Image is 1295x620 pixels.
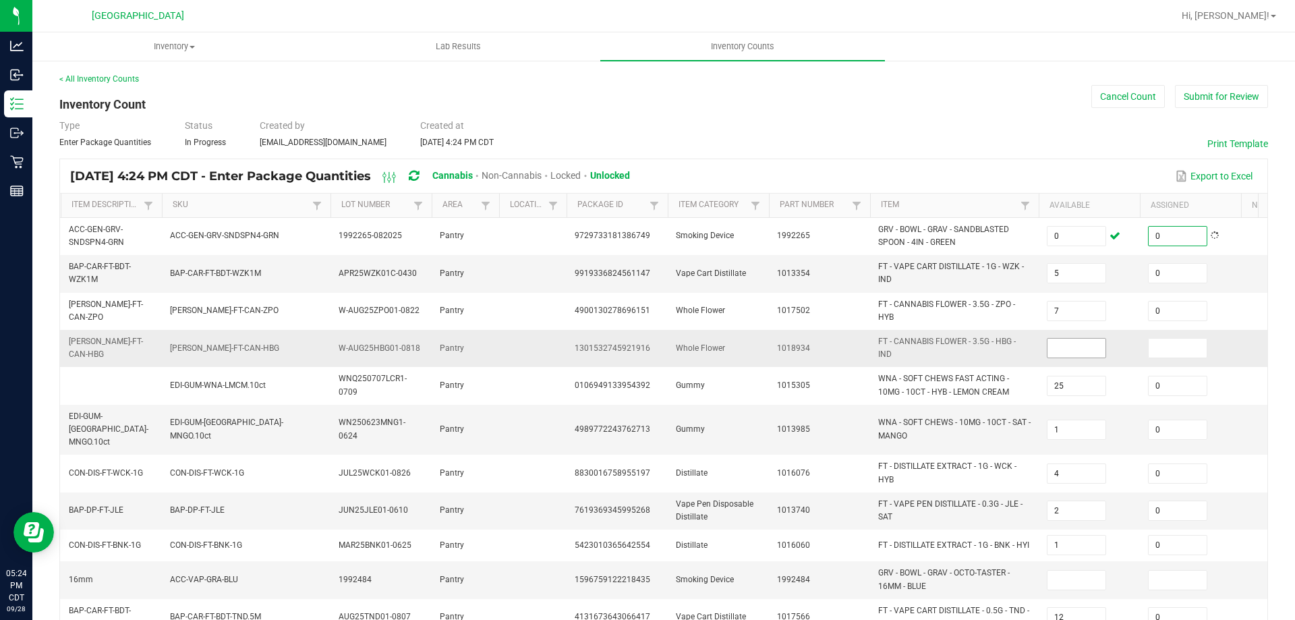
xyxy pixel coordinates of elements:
[575,306,650,315] span: 4900130278696151
[59,138,151,147] span: Enter Package Quantities
[170,505,225,515] span: BAP-DP-FT-JLE
[676,540,708,550] span: Distillate
[170,343,279,353] span: [PERSON_NAME]-FT-CAN-HBG
[418,40,499,53] span: Lab Results
[440,505,464,515] span: Pantry
[339,468,411,478] span: JUL25WCK01-0826
[410,197,426,214] a: Filter
[747,197,764,214] a: Filter
[260,138,386,147] span: [EMAIL_ADDRESS][DOMAIN_NAME]
[59,74,139,84] a: < All Inventory Counts
[575,424,650,434] span: 4989772243762713
[575,505,650,515] span: 7619369345995268
[575,343,650,353] span: 1301532745921916
[777,424,810,434] span: 1013985
[440,306,464,315] span: Pantry
[33,40,316,53] span: Inventory
[676,468,708,478] span: Distillate
[69,505,123,515] span: BAP-DP-FT-JLE
[478,197,494,214] a: Filter
[878,300,1015,322] span: FT - CANNABIS FLOWER - 3.5G - ZPO - HYB
[1172,165,1256,188] button: Export to Excel
[440,231,464,240] span: Pantry
[575,231,650,240] span: 9729733181386749
[482,170,542,181] span: Non-Cannabis
[440,468,464,478] span: Pantry
[577,200,645,210] a: Package IdSortable
[545,197,561,214] a: Filter
[590,170,630,181] span: Unlocked
[339,269,417,278] span: APR25WZK01C-0430
[676,381,705,390] span: Gummy
[69,225,124,247] span: ACC-GEN-GRV-SNDSPN4-GRN
[316,32,600,61] a: Lab Results
[777,575,810,584] span: 1992484
[59,120,80,131] span: Type
[69,412,148,447] span: EDI-GUM-[GEOGRAPHIC_DATA]-MNGO.10ct
[600,32,884,61] a: Inventory Counts
[1140,194,1241,218] th: Assigned
[575,381,650,390] span: 0106949133954392
[341,200,409,210] a: Lot NumberSortable
[777,468,810,478] span: 1016076
[575,540,650,550] span: 5423010365642554
[676,231,734,240] span: Smoking Device
[878,225,1009,247] span: GRV - BOWL - GRAV - SANDBLASTED SPOON - 4IN - GREEN
[777,231,810,240] span: 1992265
[848,197,865,214] a: Filter
[575,575,650,584] span: 1596759122218435
[440,575,464,584] span: Pantry
[170,468,244,478] span: CON-DIS-FT-WCK-1G
[676,269,746,278] span: Vape Cart Distillate
[70,164,640,189] div: [DATE] 4:24 PM CDT - Enter Package Quantities
[339,374,407,396] span: WNQ250707LCR1-0709
[777,505,810,515] span: 1013740
[679,200,747,210] a: Item CategorySortable
[881,200,1016,210] a: ItemSortable
[878,374,1009,396] span: WNA - SOFT CHEWS FAST ACTING - 10MG - 10CT - HYB - LEMON CREAM
[878,540,1029,550] span: FT - DISTILLATE EXTRACT - 1G - BNK - HYI
[420,120,464,131] span: Created at
[339,505,408,515] span: JUN25JLE01-0610
[170,381,266,390] span: EDI-GUM-WNA-LMCM.10ct
[6,567,26,604] p: 05:24 PM CDT
[309,197,325,214] a: Filter
[777,306,810,315] span: 1017502
[1175,85,1268,108] button: Submit for Review
[92,10,184,22] span: [GEOGRAPHIC_DATA]
[676,343,725,353] span: Whole Flower
[440,269,464,278] span: Pantry
[170,575,238,584] span: ACC-VAP-GRA-BLU
[140,197,156,214] a: Filter
[777,269,810,278] span: 1013354
[646,197,662,214] a: Filter
[676,424,705,434] span: Gummy
[1182,10,1269,21] span: Hi, [PERSON_NAME]!
[777,343,810,353] span: 1018934
[170,418,283,440] span: EDI-GUM-[GEOGRAPHIC_DATA]-MNGO.10ct
[1207,137,1268,150] button: Print Template
[339,418,405,440] span: WN250623MNG1-0624
[1091,85,1165,108] button: Cancel Count
[10,126,24,140] inline-svg: Outbound
[6,604,26,614] p: 09/28
[69,575,93,584] span: 16mm
[185,120,212,131] span: Status
[780,200,848,210] a: Part NumberSortable
[71,200,140,210] a: Item DescriptionSortable
[170,540,242,550] span: CON-DIS-FT-BNK-1G
[173,200,308,210] a: SKUSortable
[440,343,464,353] span: Pantry
[420,138,494,147] span: [DATE] 4:24 PM CDT
[170,269,261,278] span: BAP-CAR-FT-BDT-WZK1M
[69,540,141,550] span: CON-DIS-FT-BNK-1G
[10,155,24,169] inline-svg: Retail
[442,200,477,210] a: AreaSortable
[339,540,411,550] span: MAR25BNK01-0625
[777,381,810,390] span: 1015305
[440,381,464,390] span: Pantry
[170,231,279,240] span: ACC-GEN-GRV-SNDSPN4-GRN
[339,231,402,240] span: 1992265-082025
[59,97,146,111] span: Inventory Count
[878,262,1024,284] span: FT - VAPE CART DISTILLATE - 1G - WZK - IND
